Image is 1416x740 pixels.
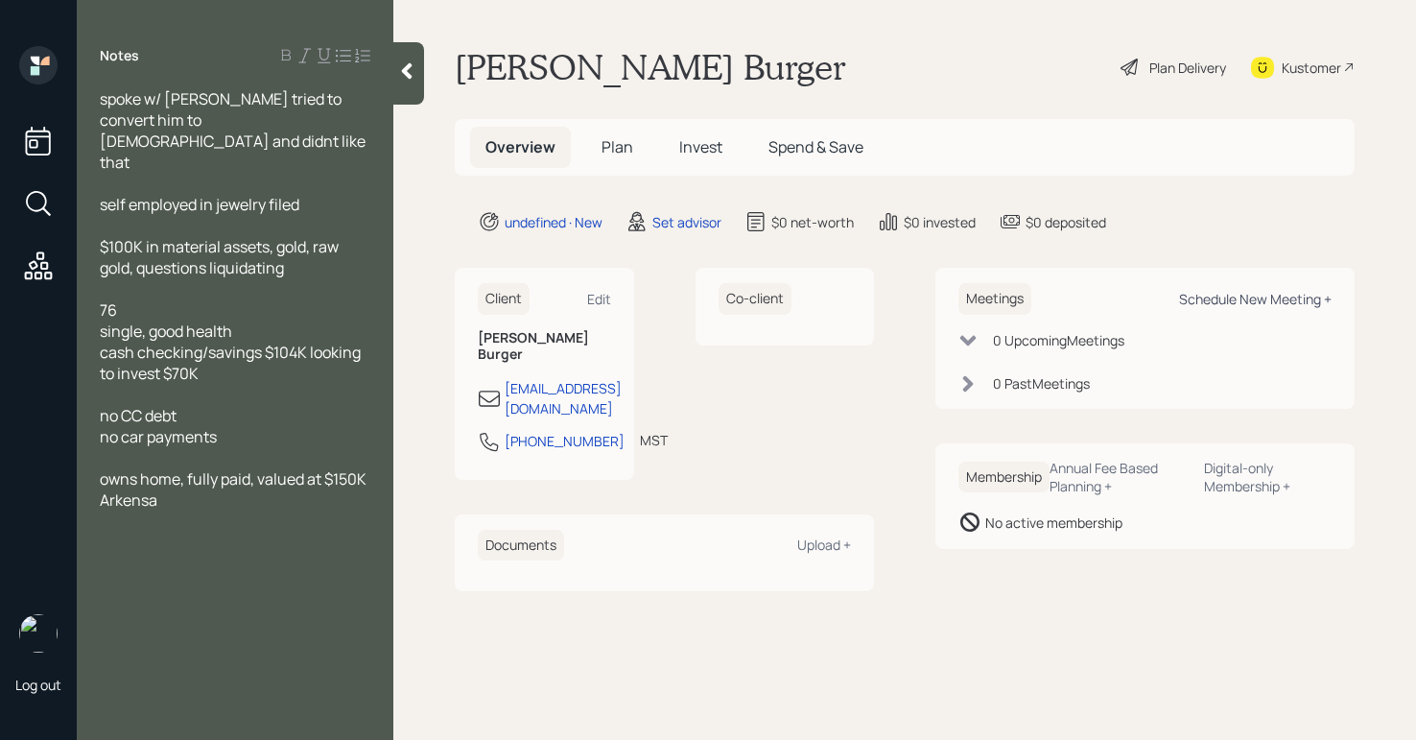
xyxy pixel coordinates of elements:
[679,136,722,157] span: Invest
[15,676,61,694] div: Log out
[505,378,622,418] div: [EMAIL_ADDRESS][DOMAIN_NAME]
[100,236,342,278] span: $100K in material assets, gold, raw gold, questions liquidating
[505,212,602,232] div: undefined · New
[1179,290,1332,308] div: Schedule New Meeting +
[100,426,217,447] span: no car payments
[19,614,58,653] img: aleksandra-headshot.png
[602,136,633,157] span: Plan
[455,46,846,88] h1: [PERSON_NAME] Burger
[993,330,1124,350] div: 0 Upcoming Meeting s
[505,431,625,451] div: [PHONE_NUMBER]
[1282,58,1341,78] div: Kustomer
[100,468,366,489] span: owns home, fully paid, valued at $150K
[958,462,1050,493] h6: Membership
[100,405,177,426] span: no CC debt
[485,136,555,157] span: Overview
[640,430,668,450] div: MST
[797,536,851,554] div: Upload +
[1204,459,1332,495] div: Digital-only Membership +
[768,136,863,157] span: Spend & Save
[958,283,1031,315] h6: Meetings
[1026,212,1106,232] div: $0 deposited
[100,342,364,384] span: cash checking/savings $104K looking to invest $70K
[1050,459,1189,495] div: Annual Fee Based Planning +
[993,373,1090,394] div: 0 Past Meeting s
[587,290,611,308] div: Edit
[652,212,721,232] div: Set advisor
[100,321,232,342] span: single, good health
[100,46,139,65] label: Notes
[719,283,791,315] h6: Co-client
[985,513,1122,533] div: No active membership
[1149,58,1226,78] div: Plan Delivery
[100,489,157,511] span: Arkensa
[100,88,368,173] span: spoke w/ [PERSON_NAME] tried to convert him to [DEMOGRAPHIC_DATA] and didnt like that
[478,330,611,363] h6: [PERSON_NAME] Burger
[100,194,299,215] span: self employed in jewelry filed
[478,530,564,561] h6: Documents
[904,212,976,232] div: $0 invested
[100,299,117,321] span: 76
[478,283,530,315] h6: Client
[771,212,854,232] div: $0 net-worth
